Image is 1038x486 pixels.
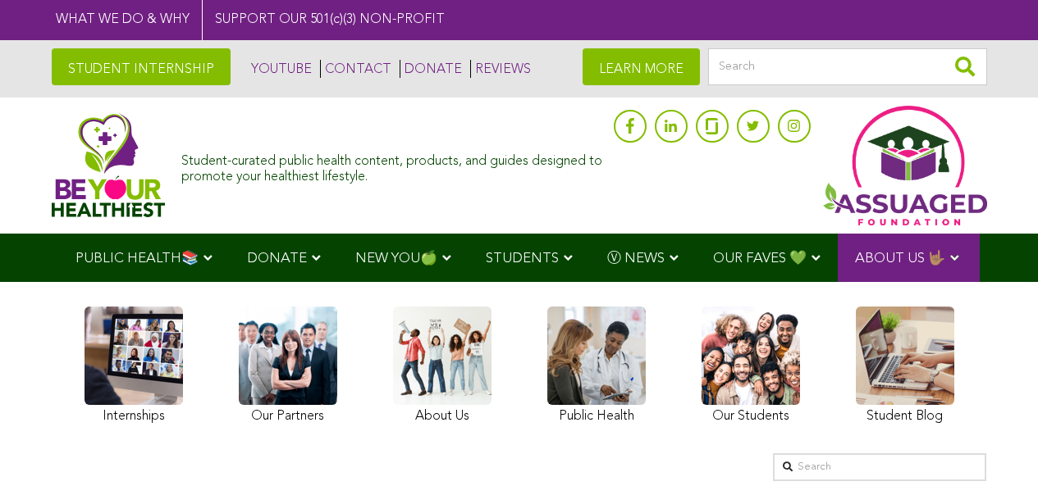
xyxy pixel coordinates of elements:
div: Student-curated public health content, products, and guides designed to promote your healthiest l... [181,146,605,185]
span: STUDENTS [486,252,559,266]
iframe: Chat Widget [956,407,1038,486]
input: Search [708,48,987,85]
a: REVIEWS [470,60,531,78]
span: PUBLIC HEALTH📚 [75,252,199,266]
a: YOUTUBE [247,60,312,78]
span: Ⓥ NEWS [607,252,665,266]
input: Search [773,453,986,481]
span: ABOUT US 🤟🏽 [855,252,945,266]
div: Navigation Menu [52,234,987,282]
a: LEARN MORE [583,48,700,85]
img: glassdoor [706,118,717,134]
span: NEW YOU🍏 [355,252,437,266]
a: CONTACT [320,60,391,78]
span: DONATE [247,252,307,266]
img: Assuaged App [823,106,987,225]
span: OUR FAVES 💚 [713,252,807,266]
a: STUDENT INTERNSHIP [52,48,231,85]
a: DONATE [400,60,462,78]
img: Assuaged [52,113,166,217]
